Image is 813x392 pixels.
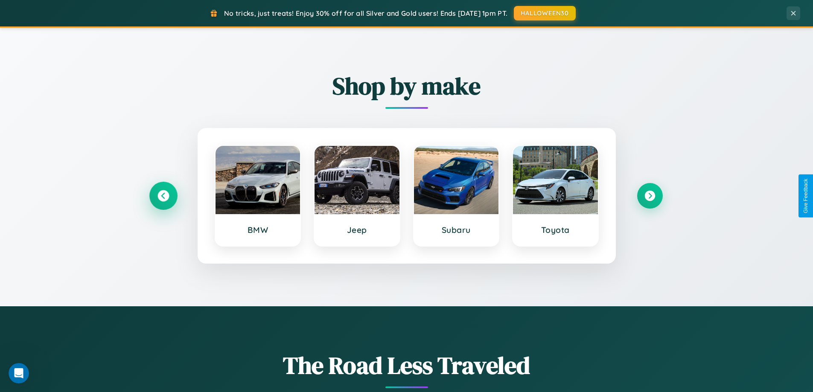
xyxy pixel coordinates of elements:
[224,225,292,235] h3: BMW
[224,9,507,17] span: No tricks, just treats! Enjoy 30% off for all Silver and Gold users! Ends [DATE] 1pm PT.
[151,349,663,382] h1: The Road Less Traveled
[423,225,490,235] h3: Subaru
[151,70,663,102] h2: Shop by make
[323,225,391,235] h3: Jeep
[514,6,576,20] button: HALLOWEEN30
[9,363,29,383] iframe: Intercom live chat
[522,225,589,235] h3: Toyota
[803,179,809,213] div: Give Feedback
